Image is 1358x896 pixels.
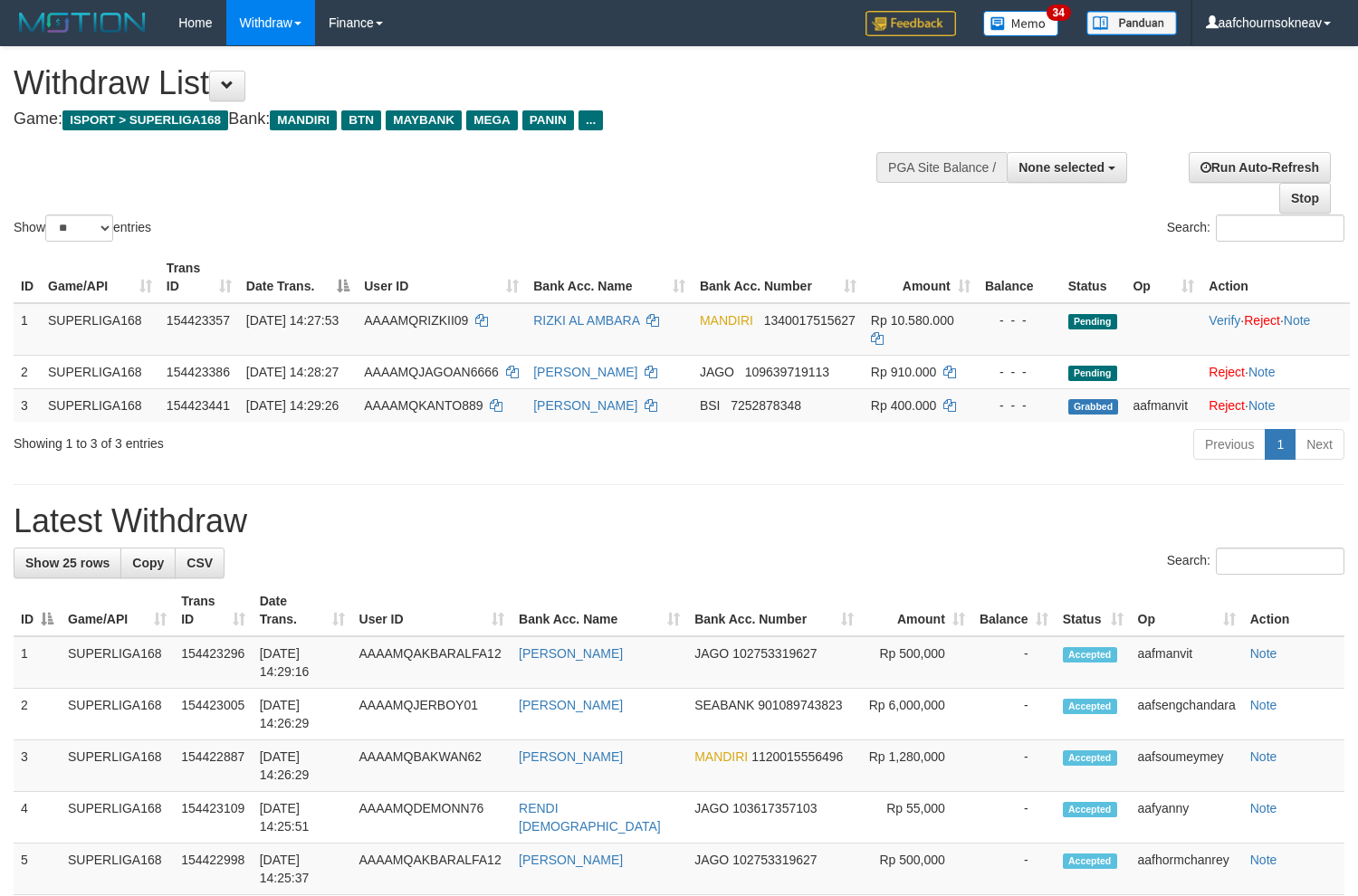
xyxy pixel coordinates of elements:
span: AAAAMQKANTO889 [364,398,483,413]
td: aafsengchandara [1131,689,1243,740]
td: · [1201,388,1350,422]
th: Game/API: activate to sort column ascending [61,585,174,636]
span: Copy 1340017515627 to clipboard [764,313,856,328]
a: RENDI [DEMOGRAPHIC_DATA] [519,801,661,834]
th: Balance: activate to sort column ascending [972,585,1056,636]
td: 154422998 [174,844,253,895]
th: Trans ID: activate to sort column ascending [174,585,253,636]
span: BSI [700,398,721,413]
span: JAGO [694,646,729,661]
td: 3 [14,740,61,792]
th: User ID: activate to sort column ascending [357,252,526,303]
a: Note [1284,313,1311,328]
td: SUPERLIGA168 [61,844,174,895]
span: Copy 109639719113 to clipboard [745,365,829,379]
th: Action [1243,585,1344,636]
th: Op: activate to sort column ascending [1125,252,1201,303]
td: SUPERLIGA168 [41,303,159,356]
img: panduan.png [1086,11,1177,35]
span: AAAAMQJAGOAN6666 [364,365,499,379]
label: Show entries [14,214,151,242]
span: 154423441 [167,398,230,413]
a: [PERSON_NAME] [533,365,637,379]
span: Rp 10.580.000 [871,313,954,328]
td: [DATE] 14:26:29 [253,740,352,792]
span: MAYBANK [386,110,462,130]
label: Search: [1167,548,1344,575]
td: aafmanvit [1125,388,1201,422]
a: Note [1250,801,1277,815]
a: [PERSON_NAME] [533,398,637,413]
td: AAAAMQJERBOY01 [352,689,512,740]
a: Stop [1279,183,1331,214]
a: Note [1250,749,1277,764]
input: Search: [1216,214,1344,242]
td: 5 [14,844,61,895]
a: Reject [1209,365,1245,379]
th: Date Trans.: activate to sort column ascending [253,585,352,636]
img: Button%20Memo.svg [983,11,1059,36]
td: SUPERLIGA168 [61,792,174,844]
span: 154423357 [167,313,230,328]
span: [DATE] 14:27:53 [246,313,339,328]
th: Date Trans.: activate to sort column descending [239,252,357,303]
img: MOTION_logo.png [14,9,151,36]
span: MANDIRI [270,110,337,130]
a: Next [1295,429,1344,460]
span: PANIN [522,110,574,130]
span: 34 [1047,5,1071,21]
td: - [972,689,1056,740]
th: User ID: activate to sort column ascending [352,585,512,636]
th: Bank Acc. Name: activate to sort column ascending [512,585,687,636]
th: Bank Acc. Number: activate to sort column ascending [687,585,861,636]
a: [PERSON_NAME] [519,749,623,764]
td: 2 [14,689,61,740]
div: - - - [985,311,1054,329]
th: Status [1061,252,1126,303]
span: JAGO [694,801,729,815]
a: RIZKI AL AMBARA [533,313,639,328]
td: - [972,844,1056,895]
span: Accepted [1063,853,1117,869]
span: Copy 102753319627 to clipboard [732,853,817,867]
span: [DATE] 14:28:27 [246,365,339,379]
td: 1 [14,636,61,689]
h1: Withdraw List [14,65,887,101]
td: 4 [14,792,61,844]
a: Run Auto-Refresh [1189,152,1331,183]
td: aafhormchanrey [1131,844,1243,895]
td: - [972,792,1056,844]
a: Show 25 rows [14,548,121,578]
th: Op: activate to sort column ascending [1131,585,1243,636]
a: [PERSON_NAME] [519,853,623,867]
div: - - - [985,396,1054,415]
th: Amount: activate to sort column ascending [864,252,978,303]
span: MEGA [466,110,518,130]
td: SUPERLIGA168 [41,388,159,422]
td: SUPERLIGA168 [61,740,174,792]
span: MANDIRI [700,313,753,328]
td: Rp 55,000 [861,792,972,844]
th: ID [14,252,41,303]
td: 2 [14,355,41,388]
span: 154423386 [167,365,230,379]
label: Search: [1167,214,1344,242]
a: CSV [175,548,225,578]
span: CSV [186,556,213,570]
a: Note [1250,698,1277,712]
th: ID: activate to sort column descending [14,585,61,636]
td: aafsoumeymey [1131,740,1243,792]
img: Feedback.jpg [865,11,956,36]
td: - [972,740,1056,792]
td: SUPERLIGA168 [41,355,159,388]
span: Copy 103617357103 to clipboard [732,801,817,815]
a: Note [1250,853,1277,867]
button: None selected [1007,152,1127,183]
span: Copy 102753319627 to clipboard [732,646,817,661]
td: Rp 500,000 [861,844,972,895]
td: · · [1201,303,1350,356]
span: Copy [132,556,164,570]
span: [DATE] 14:29:26 [246,398,339,413]
td: Rp 1,280,000 [861,740,972,792]
a: Verify [1209,313,1240,328]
